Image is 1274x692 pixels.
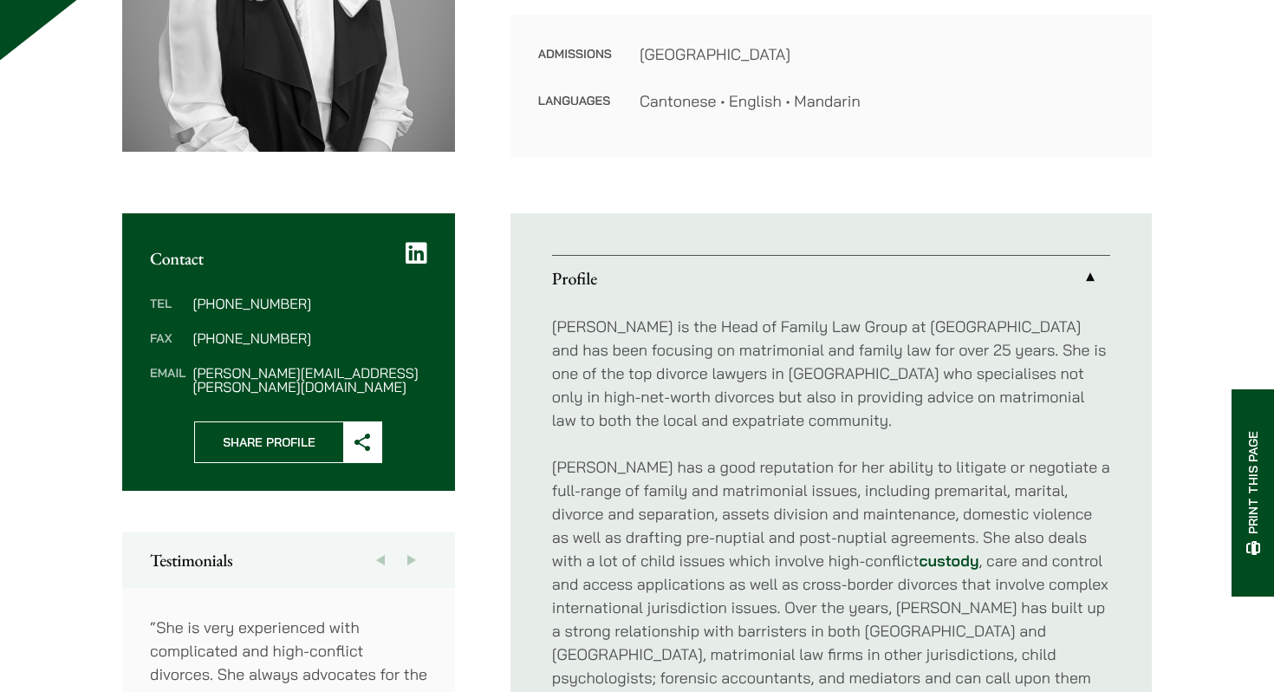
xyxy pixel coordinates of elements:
[538,42,612,89] dt: Admissions
[192,297,426,310] dd: [PHONE_NUMBER]
[150,248,427,269] h2: Contact
[640,42,1124,66] dd: [GEOGRAPHIC_DATA]
[552,315,1110,432] p: [PERSON_NAME] is the Head of Family Law Group at [GEOGRAPHIC_DATA] and has been focusing on matri...
[640,89,1124,113] dd: Cantonese • English • Mandarin
[150,366,185,394] dt: Email
[920,551,979,571] a: custody
[195,422,343,462] span: Share Profile
[150,550,427,571] h2: Testimonials
[194,421,382,463] button: Share Profile
[552,256,1110,301] a: Profile
[192,331,426,345] dd: [PHONE_NUMBER]
[538,89,612,113] dt: Languages
[150,297,185,331] dt: Tel
[192,366,426,394] dd: [PERSON_NAME][EMAIL_ADDRESS][PERSON_NAME][DOMAIN_NAME]
[150,331,185,366] dt: Fax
